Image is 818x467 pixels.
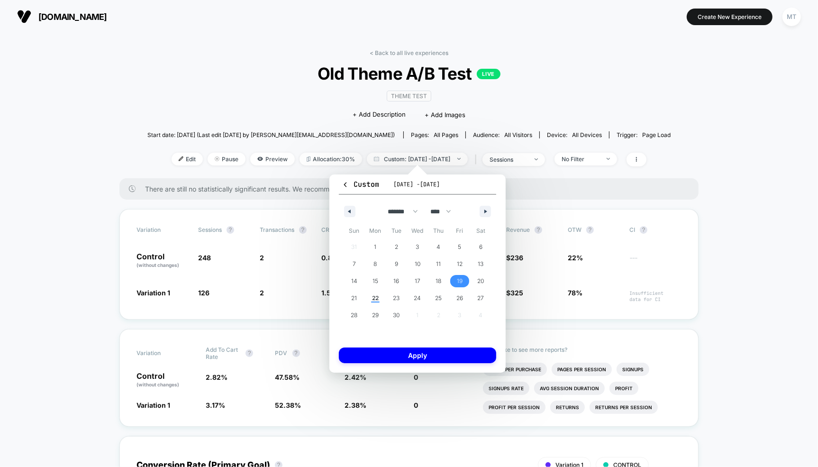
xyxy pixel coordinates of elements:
span: 248 [198,254,211,262]
button: 17 [407,273,428,290]
span: Sun [344,223,365,238]
span: Device: [539,131,609,138]
span: 6 [479,238,482,256]
img: end [457,158,461,160]
span: 25 [436,290,442,307]
span: 13 [478,256,484,273]
span: all devices [572,131,602,138]
span: Edit [172,153,203,165]
span: Variation [136,346,189,360]
span: OTW [568,226,620,234]
button: [DOMAIN_NAME] [14,9,110,24]
button: ? [586,226,594,234]
span: Old Theme A/B Test [173,64,644,83]
span: (without changes) [136,262,179,268]
button: 10 [407,256,428,273]
span: CI [629,226,682,234]
button: 7 [344,256,365,273]
span: 23 [393,290,400,307]
img: calendar [374,156,379,161]
span: Allocation: 30% [300,153,362,165]
span: 16 [393,273,399,290]
span: Transactions [260,226,294,233]
button: 16 [386,273,407,290]
span: All Visitors [504,131,532,138]
span: Custom: [DATE] - [DATE] [367,153,468,165]
span: 30 [393,307,400,324]
div: No Filter [562,156,600,163]
button: 14 [344,273,365,290]
span: Add To Cart Rate [206,346,241,360]
img: edit [179,156,183,161]
button: 28 [344,307,365,324]
span: 126 [198,289,209,297]
button: ? [292,349,300,357]
span: 26 [456,290,463,307]
button: 8 [365,256,386,273]
div: MT [782,8,801,26]
span: Thu [428,223,449,238]
button: 12 [449,256,471,273]
span: 27 [478,290,484,307]
span: 2 [260,289,264,297]
button: 1 [365,238,386,256]
button: ? [227,226,234,234]
button: 4 [428,238,449,256]
span: 3.17 % [206,401,225,409]
button: 23 [386,290,407,307]
span: 22 [372,290,379,307]
span: 19 [457,273,463,290]
span: [DATE] - [DATE] [393,181,440,188]
span: 21 [351,290,357,307]
li: Profit Per Session [483,401,545,414]
span: 24 [414,290,421,307]
button: Apply [339,348,496,363]
img: rebalance [307,156,310,162]
span: 0 [414,401,418,409]
button: 30 [386,307,407,324]
div: sessions [490,156,527,163]
span: Fri [449,223,471,238]
span: There are still no statistically significant results. We recommend waiting a few more days [145,185,680,193]
span: Revenue [506,226,530,233]
span: 236 [510,254,523,262]
span: 2.38 % [345,401,366,409]
span: Theme Test [387,91,431,101]
p: LIVE [477,69,500,79]
button: ? [299,226,307,234]
span: 9 [395,256,398,273]
button: 25 [428,290,449,307]
li: Pages Per Session [552,363,612,376]
button: MT [780,7,804,27]
button: 20 [470,273,491,290]
img: Visually logo [17,9,31,24]
span: 47.58 % [275,373,300,381]
div: Audience: [473,131,532,138]
button: ? [640,226,647,234]
span: 5 [458,238,462,256]
button: 26 [449,290,471,307]
span: Sessions [198,226,222,233]
button: 18 [428,273,449,290]
button: 27 [470,290,491,307]
p: Control [136,253,189,269]
span: + Add Description [353,110,406,119]
span: 325 [510,289,523,297]
span: 3 [416,238,419,256]
span: Pause [208,153,245,165]
button: 6 [470,238,491,256]
span: Mon [365,223,386,238]
button: 11 [428,256,449,273]
span: Start date: [DATE] (Last edit [DATE] by [PERSON_NAME][EMAIL_ADDRESS][DOMAIN_NAME]) [147,131,395,138]
button: 13 [470,256,491,273]
span: (without changes) [136,382,179,387]
a: < Back to all live experiences [370,49,448,56]
span: 29 [372,307,379,324]
span: 1 [374,238,376,256]
span: 22% [568,254,583,262]
button: 9 [386,256,407,273]
span: Insufficient data for CI [629,290,682,302]
button: 5 [449,238,471,256]
li: Returns [550,401,585,414]
span: Page Load [642,131,671,138]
